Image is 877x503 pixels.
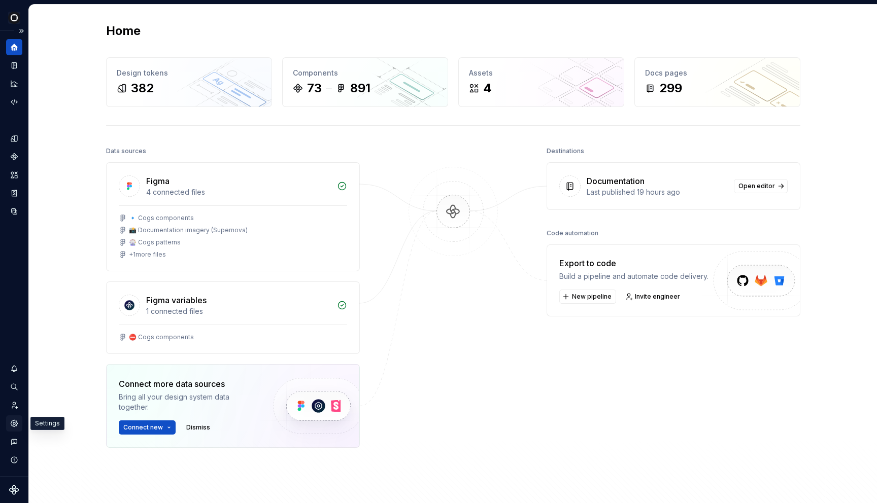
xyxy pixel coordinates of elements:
[547,144,584,158] div: Destinations
[6,39,22,55] a: Home
[119,378,256,390] div: Connect more data sources
[186,423,210,432] span: Dismiss
[587,187,728,197] div: Last published 19 hours ago
[6,130,22,147] a: Design tokens
[6,203,22,220] a: Data sources
[146,306,331,316] div: 1 connected files
[106,23,141,39] h2: Home
[106,57,272,107] a: Design tokens382
[469,68,614,78] div: Assets
[6,185,22,201] a: Storybook stories
[634,57,800,107] a: Docs pages299
[559,257,709,269] div: Export to code
[559,271,709,281] div: Build a pipeline and automate code delivery.
[559,290,616,304] button: New pipeline
[738,182,775,190] span: Open editor
[6,149,22,165] a: Components
[483,80,492,96] div: 4
[6,379,22,395] button: Search ⌘K
[587,175,645,187] div: Documentation
[282,57,448,107] a: Components73891
[146,187,331,197] div: 4 connected files
[645,68,790,78] div: Docs pages
[129,214,194,222] div: 🔹 Cogs components
[659,80,682,96] div: 299
[6,57,22,74] a: Documentation
[350,80,370,96] div: 891
[622,290,685,304] a: Invite engineer
[734,179,788,193] a: Open editor
[119,392,256,412] div: Bring all your design system data together.
[6,167,22,183] a: Assets
[6,76,22,92] a: Analytics
[119,420,176,435] button: Connect new
[30,417,64,430] div: Settings
[572,293,612,301] span: New pipeline
[9,485,19,495] svg: Supernova Logo
[6,434,22,450] button: Contact support
[14,24,28,38] button: Expand sidebar
[6,397,22,413] a: Invite team
[6,415,22,432] a: Settings
[547,226,598,240] div: Code automation
[106,144,146,158] div: Data sources
[6,361,22,377] button: Notifications
[106,281,360,354] a: Figma variables1 connected files⛔️ Cogs components
[635,293,680,301] span: Invite engineer
[129,333,194,341] div: ⛔️ Cogs components
[6,94,22,110] a: Code automation
[129,226,248,234] div: 📸 Documentation imagery (Supernova)
[123,423,163,432] span: Connect new
[146,175,170,187] div: Figma
[293,68,437,78] div: Components
[106,162,360,271] a: Figma4 connected files🔹 Cogs components📸 Documentation imagery (Supernova)🎡 Cogs patterns+1more f...
[117,68,261,78] div: Design tokens
[131,80,154,96] div: 382
[182,420,215,435] button: Dismiss
[146,294,207,306] div: Figma variables
[129,238,181,246] div: 🎡 Cogs patterns
[458,57,624,107] a: Assets4
[307,80,322,96] div: 73
[129,250,166,259] div: + 1 more files
[8,12,20,24] img: 293001da-8814-4710-858c-a22b548e5d5c.png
